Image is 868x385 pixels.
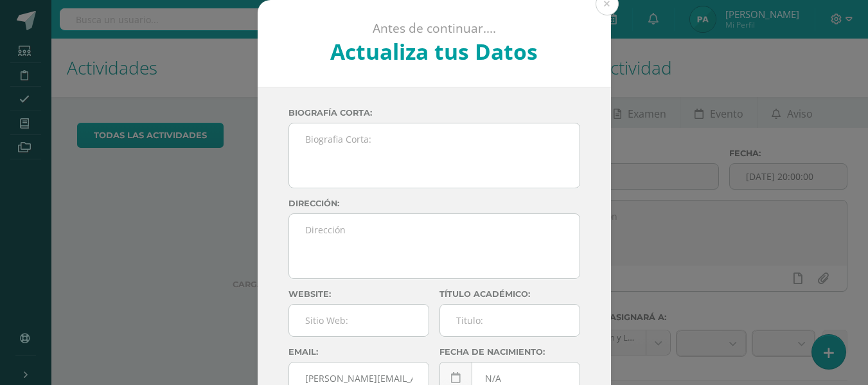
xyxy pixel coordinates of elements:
[440,305,580,336] input: Titulo:
[292,21,576,37] p: Antes de continuar....
[288,289,429,299] label: Website:
[439,347,580,357] label: Fecha de nacimiento:
[288,108,580,118] label: Biografía corta:
[289,305,429,336] input: Sitio Web:
[439,289,580,299] label: Título académico:
[288,199,580,208] label: Dirección:
[288,347,429,357] label: Email:
[292,37,576,66] h2: Actualiza tus Datos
